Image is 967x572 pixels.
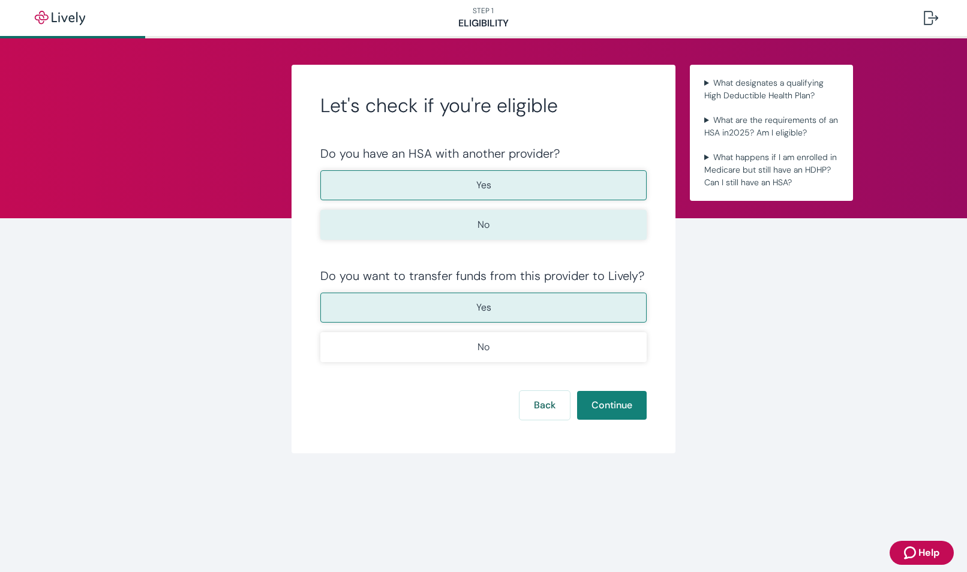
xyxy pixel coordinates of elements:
button: No [320,332,647,362]
p: No [478,218,489,232]
span: Help [918,546,939,560]
button: Log out [914,4,948,32]
button: Zendesk support iconHelp [890,541,954,565]
h2: Let's check if you're eligible [320,94,647,118]
button: No [320,210,647,240]
p: Yes [476,178,491,192]
svg: Zendesk support icon [904,546,918,560]
summary: What designates a qualifying High Deductible Health Plan? [699,74,843,104]
img: Lively [26,11,94,25]
summary: What happens if I am enrolled in Medicare but still have an HDHP? Can I still have an HSA? [699,149,843,191]
button: Yes [320,170,647,200]
summary: What are the requirements of an HSA in2025? Am I eligible? [699,112,843,142]
button: Yes [320,293,647,323]
button: Back [519,391,570,420]
div: Do you want to transfer funds from this provider to Lively? [320,269,647,283]
div: Do you have an HSA with another provider? [320,146,647,161]
button: Continue [577,391,647,420]
p: Yes [476,300,491,315]
p: No [478,340,489,354]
